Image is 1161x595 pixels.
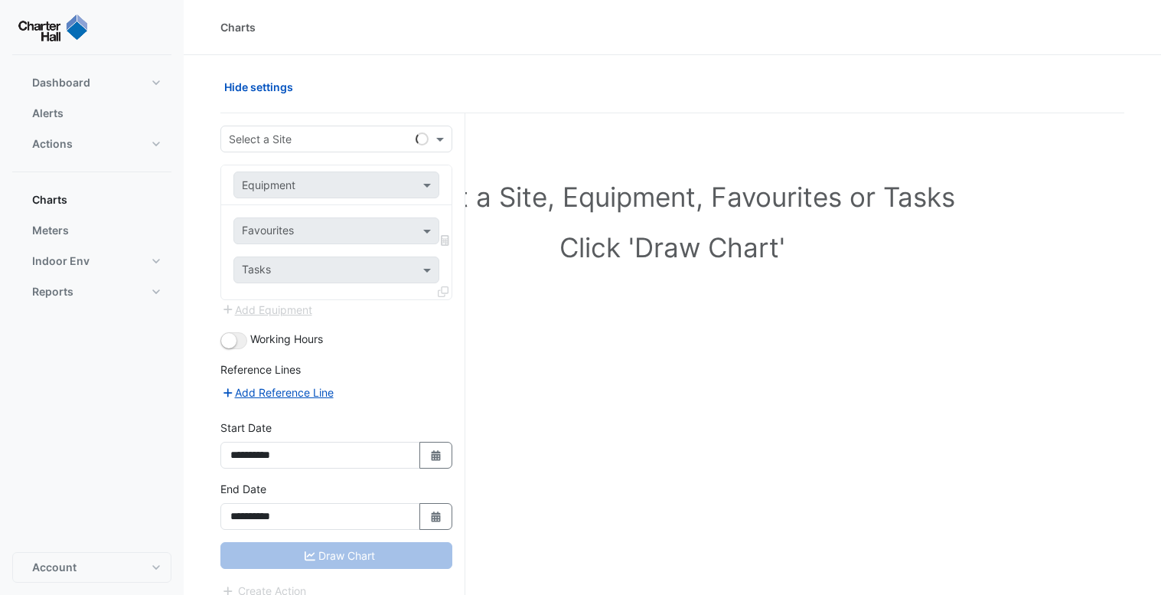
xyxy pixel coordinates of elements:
[220,74,303,100] button: Hide settings
[12,276,171,307] button: Reports
[220,384,334,401] button: Add Reference Line
[32,75,90,90] span: Dashboard
[12,246,171,276] button: Indoor Env
[250,332,323,345] span: Working Hours
[220,481,266,497] label: End Date
[32,284,73,299] span: Reports
[12,67,171,98] button: Dashboard
[18,12,87,43] img: Company Logo
[12,552,171,583] button: Account
[32,136,73,152] span: Actions
[224,79,293,95] span: Hide settings
[32,192,67,208] span: Charts
[254,231,1091,263] h1: Click 'Draw Chart'
[240,222,294,242] div: Favourites
[12,129,171,159] button: Actions
[220,361,301,378] label: Reference Lines
[12,98,171,129] button: Alerts
[32,253,90,269] span: Indoor Env
[429,449,443,462] fa-icon: Select Date
[438,285,448,298] span: Clone Favourites and Tasks from this Equipment to other Equipment
[220,19,256,35] div: Charts
[439,234,452,247] span: Choose Function
[12,215,171,246] button: Meters
[240,261,271,281] div: Tasks
[32,223,69,238] span: Meters
[429,510,443,523] fa-icon: Select Date
[32,106,64,121] span: Alerts
[254,181,1091,213] h1: Select a Site, Equipment, Favourites or Tasks
[220,420,272,436] label: Start Date
[32,560,77,575] span: Account
[12,185,171,215] button: Charts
